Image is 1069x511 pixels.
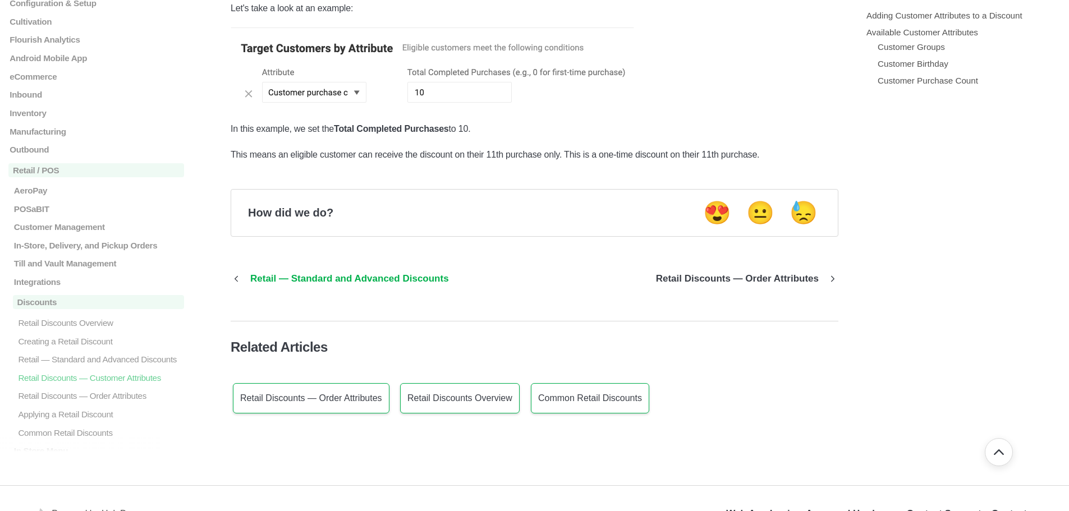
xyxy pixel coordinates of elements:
a: Applying a Retail Discount [8,409,184,419]
a: Retail / POS [8,163,184,177]
a: Creating a Retail Discount [8,336,184,346]
a: Customer Management [8,222,184,232]
a: Integrations [8,277,184,287]
a: Adding Customer Attributes to a Discount [866,11,1022,20]
p: Common Retail Discounts [538,393,642,403]
a: Customer Groups [878,42,945,52]
a: Customer Birthday [878,59,948,68]
p: AeroPay [13,186,184,195]
button: Go back to top of document [985,438,1013,466]
p: Retail Discounts — Order Attributes [648,273,827,284]
a: Inbound [8,90,184,99]
p: In-Store, Delivery, and Pickup Orders [13,240,184,250]
p: Applying a Retail Discount [17,409,184,419]
h4: Related Articles [231,339,838,355]
a: AeroPay [8,186,184,195]
a: In-Store, Delivery, and Pickup Orders [8,240,184,250]
a: Retail Discounts — Order Attributes [8,391,184,400]
strong: Total Completed Purchases [334,124,449,133]
a: Retail Discounts — Order Attributes [233,383,389,413]
p: Integrations [13,277,184,287]
a: Customer Purchase Count [878,76,978,85]
a: eCommerce [8,71,184,81]
a: Cultivation [8,16,184,26]
a: Common Retail Discounts [8,427,184,437]
p: Retail Discounts Overview [17,317,184,327]
a: Flourish Analytics [8,35,184,44]
p: Common Retail Discounts [17,427,184,437]
a: Android Mobile App [8,53,184,63]
a: Inventory [8,108,184,117]
p: How did we do? [248,206,333,219]
a: Retail Discounts Overview [400,383,520,413]
p: In this example, we set the to 10. [231,122,838,136]
p: Retail Discounts Overview [407,393,512,403]
p: Retail Discounts — Order Attributes [240,393,382,403]
a: Manufacturing [8,126,184,136]
a: Discounts [8,295,184,309]
a: Retail — Standard and Advanced Discounts [8,355,184,364]
a: POSaBIT [8,204,184,213]
p: Till and Vault Management [13,259,184,268]
button: Negative feedback button [786,199,821,227]
img: customer-purchase-count.png [231,27,634,111]
a: Outbound [8,145,184,154]
a: Retail Discounts Overview [8,317,184,327]
p: Retail Discounts — Order Attributes [17,391,184,400]
a: Retail Discounts — Customer Attributes [8,372,184,382]
a: Available Customer Attributes [866,27,978,37]
p: This means an eligible customer can receive the discount on their 11th purchase only. This is a o... [231,148,838,162]
a: Common Retail Discounts [531,383,649,413]
button: Neutral feedback button [743,199,778,227]
a: Go to previous article Retail — Standard and Advanced Discounts [231,264,457,294]
p: Customer Management [13,222,184,232]
p: Retail Discounts — Customer Attributes [17,372,184,382]
a: Till and Vault Management [8,259,184,268]
p: Retail — Standard and Advanced Discounts [242,273,457,284]
button: Positive feedback button [700,199,735,227]
p: Let's take a look at an example: [231,1,838,16]
p: Creating a Retail Discount [17,336,184,346]
a: Go to next article Retail Discounts — Order Attributes [648,264,838,294]
p: POSaBIT [13,204,184,213]
p: Retail — Standard and Advanced Discounts [17,355,184,364]
p: Discounts [13,295,184,309]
